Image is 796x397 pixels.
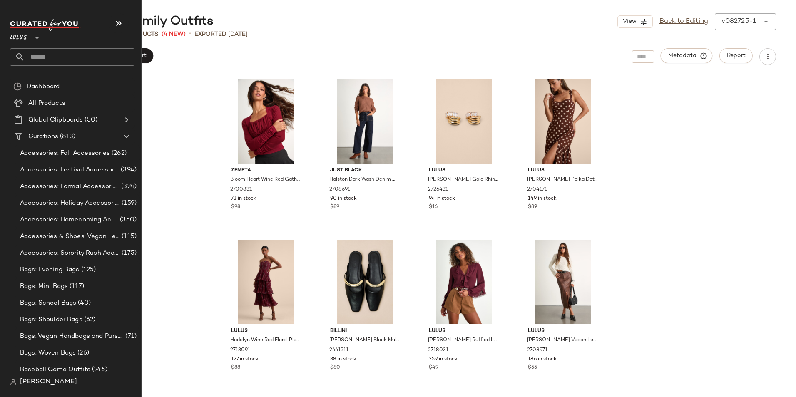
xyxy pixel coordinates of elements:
span: Lulus [528,167,598,174]
span: View [622,18,636,25]
a: Back to Editing [659,17,708,27]
span: 127 in stock [231,356,259,363]
span: Accessories: Homecoming Accessories [20,215,118,225]
span: $80 [330,364,340,372]
span: [PERSON_NAME] Black Mule Flats [329,337,400,344]
span: $89 [528,203,537,211]
span: $55 [528,364,537,372]
span: Billini [330,328,400,335]
span: Dashboard [27,82,60,92]
img: 2713091_02_fullbody_2025-08-18.jpg [224,240,308,324]
button: View [617,15,652,28]
span: Just Black [330,167,400,174]
span: (4 New) [162,30,186,39]
p: Exported [DATE] [194,30,248,39]
span: Bloom Heart Wine Red Gathered Long Sleeve Top [230,176,301,184]
span: Accessories: Festival Accessories [20,165,119,175]
span: Accessories: Holiday Accessories [20,198,120,208]
span: (26) [76,348,89,358]
span: 2700831 [230,186,252,194]
span: (115) [120,232,137,241]
span: All Products [28,99,65,108]
span: 2718031 [428,347,448,354]
span: 2708691 [329,186,350,194]
span: (125) [80,265,96,275]
span: 2708971 [527,347,547,354]
span: Bags: Vegan Handbags and Purses [20,332,124,341]
span: 259 in stock [429,356,458,363]
button: Report [719,48,753,63]
span: Lulus [231,328,301,335]
span: Bags: Shoulder Bags [20,315,82,325]
span: 2704171 [527,186,547,194]
span: $16 [429,203,438,211]
img: cfy_white_logo.C9jOOHJF.svg [10,19,81,31]
span: Accessories: Fall Accessories [20,149,110,158]
span: 149 in stock [528,195,557,203]
button: Metadata [661,48,713,63]
img: 2718031_01_hero_2025-08-18.jpg [422,240,506,324]
span: Curations [28,132,58,141]
span: Global Clipboards [28,115,83,125]
span: $49 [429,364,438,372]
span: (394) [119,165,137,175]
span: (262) [110,149,127,158]
span: (813) [58,132,75,141]
span: Accessories: Formal Accessories [20,182,119,191]
span: Bags: Evening Bags [20,265,80,275]
span: (324) [119,182,137,191]
span: $89 [330,203,339,211]
span: (350) [118,215,137,225]
span: Lulus [528,328,598,335]
span: (175) [120,248,137,258]
img: svg%3e [13,82,22,91]
span: (62) [82,315,96,325]
span: [PERSON_NAME] Polka Dot Lace-Up Tiered Maxi Dress [527,176,597,184]
img: 2726431_02_topdown_2025-08-14.jpg [422,79,506,164]
div: v082725-1 [721,17,756,27]
span: (246) [90,365,107,375]
span: Baseball Game Outfits [20,365,90,375]
span: $88 [231,364,240,372]
span: Halston Dark Wash Denim Wide-Leg High-Rise Jeans [329,176,400,184]
span: Bags: Woven Bags [20,348,76,358]
span: 94 in stock [429,195,455,203]
span: 2726431 [428,186,448,194]
img: 2700831_02_front_2025-08-26.jpg [224,79,308,164]
img: 2661511_02_front_2025-08-21.jpg [323,240,407,324]
span: 90 in stock [330,195,357,203]
span: [PERSON_NAME] Vegan Leather High-Rise Midi Skirt [527,337,597,344]
span: 186 in stock [528,356,557,363]
img: svg%3e [10,379,17,385]
span: Bags: School Bags [20,298,76,308]
span: (40) [76,298,91,308]
span: Zemeta [231,167,301,174]
span: (50) [83,115,97,125]
span: Lulus [10,28,27,43]
img: 2704171_04_back_2025-08-21.jpg [521,79,605,164]
span: (117) [68,282,84,291]
img: 2708971_02_fullbody_2025-08-18.jpg [521,240,605,324]
span: Accessories & Shoes: Vegan Leather [20,232,120,241]
span: [PERSON_NAME] [20,377,77,387]
span: [PERSON_NAME] Gold Rhinestone Layered Hoop Earrings [428,176,498,184]
span: (159) [120,198,137,208]
span: 2661511 [329,347,348,354]
span: Bags: Mini Bags [20,282,68,291]
span: 2713091 [230,347,250,354]
span: • [189,29,191,39]
span: Report [726,52,746,59]
span: (71) [124,332,137,341]
span: Lulus [429,167,499,174]
span: $98 [231,203,240,211]
span: [PERSON_NAME] Ruffled Lace Long Sleeve Top [428,337,498,344]
span: 38 in stock [330,356,356,363]
span: Metadata [668,52,706,60]
span: Lulus [429,328,499,335]
img: 2708691_01_hero_2025-08-26.jpg [323,79,407,164]
span: Accessories: Sorority Rush Accessories [20,248,120,258]
span: 72 in stock [231,195,256,203]
span: Hadelyn Wine Red Floral Pleated Tiered Midi Dress [230,337,301,344]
